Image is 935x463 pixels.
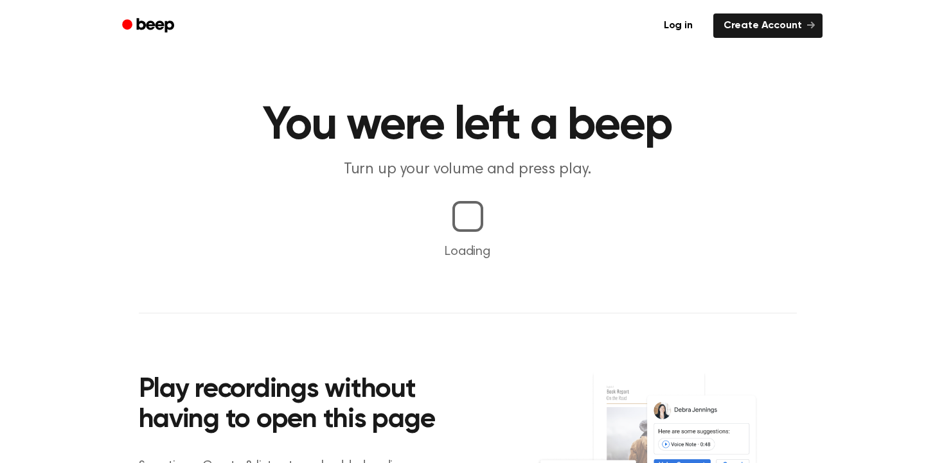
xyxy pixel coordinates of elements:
[221,159,715,180] p: Turn up your volume and press play.
[15,242,920,261] p: Loading
[113,13,186,39] a: Beep
[713,13,823,38] a: Create Account
[139,375,485,436] h2: Play recordings without having to open this page
[139,103,797,149] h1: You were left a beep
[651,11,706,40] a: Log in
